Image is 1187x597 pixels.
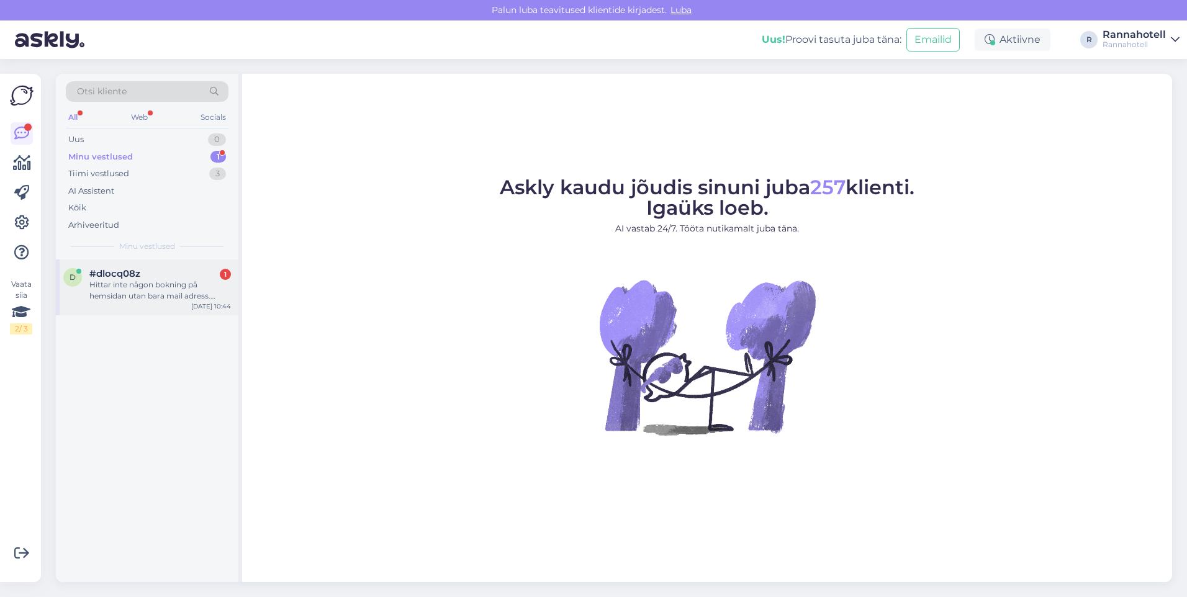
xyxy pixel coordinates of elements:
div: Socials [198,109,228,125]
span: Otsi kliente [77,85,127,98]
div: Kõik [68,202,86,214]
div: Hittar inte någon bokning på hemsidan utan bara mail adress. Finns on-line bokning av spa behandl... [89,279,231,302]
img: No Chat active [595,245,819,469]
div: [DATE] 10:44 [191,302,231,311]
div: Minu vestlused [68,151,133,163]
div: Rannahotell [1103,40,1166,50]
div: R [1080,31,1098,48]
div: All [66,109,80,125]
div: Uus [68,133,84,146]
p: AI vastab 24/7. Tööta nutikamalt juba täna. [500,222,914,235]
span: #dlocq08z [89,268,140,279]
img: Askly Logo [10,84,34,107]
span: Minu vestlused [119,241,175,252]
div: AI Assistent [68,185,114,197]
div: 2 / 3 [10,323,32,334]
b: Uus! [762,34,785,45]
div: Arhiveeritud [68,219,119,231]
div: Proovi tasuta juba täna: [762,32,901,47]
button: Emailid [906,28,960,52]
div: 1 [220,269,231,280]
span: d [70,272,76,282]
div: Web [129,109,150,125]
div: 0 [208,133,226,146]
span: Askly kaudu jõudis sinuni juba klienti. Igaüks loeb. [500,175,914,220]
div: Tiimi vestlused [68,168,129,180]
a: RannahotellRannahotell [1103,30,1180,50]
span: Luba [667,4,695,16]
div: Vaata siia [10,279,32,334]
div: 1 [210,151,226,163]
div: Rannahotell [1103,30,1166,40]
span: 257 [810,175,846,199]
div: Aktiivne [975,29,1050,51]
div: 3 [209,168,226,180]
